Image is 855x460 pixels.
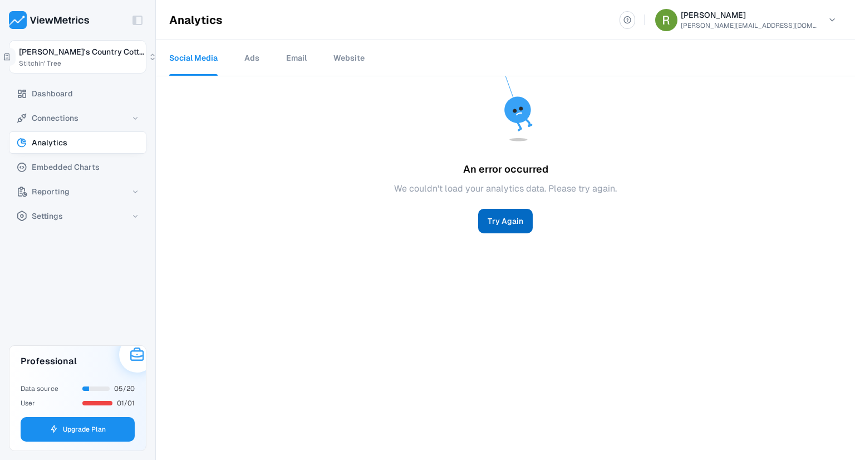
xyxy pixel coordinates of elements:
span: Stitchin' Tree [19,58,61,68]
div: animation [470,76,541,148]
h1: Analytics [169,13,223,27]
button: Upgrade Plan [21,417,135,442]
span: 01/01 [117,398,135,408]
a: Email [286,40,307,76]
span: Analytics [32,136,67,149]
button: Embedded Charts [9,156,146,178]
span: Dashboard [32,87,73,100]
a: Ads [244,40,259,76]
a: Website [333,40,365,76]
span: Connections [32,111,78,125]
span: Reporting [32,185,70,198]
button: Dashboard [9,82,146,105]
button: Settings [9,205,146,227]
h6: [PERSON_NAME] [681,9,819,21]
h3: Professional [21,355,77,368]
button: Reporting [9,180,146,203]
h1: An error occurred [394,161,617,178]
img: Teresa Coenen [655,9,677,31]
span: Data source [21,384,58,393]
span: Settings [32,209,63,223]
button: Try Again [478,209,533,233]
span: [PERSON_NAME]'s Country Cott... [19,45,144,58]
p: [PERSON_NAME][EMAIL_ADDRESS][DOMAIN_NAME] [681,21,819,31]
img: ViewMetrics's logo with text [9,11,90,29]
span: 05/20 [114,384,135,394]
p: We couldn't load your analytics data. Please try again. [394,182,617,195]
span: User [21,399,35,408]
button: Connections [9,107,146,129]
a: Social Media [169,40,218,76]
button: Analytics [9,131,146,154]
span: Embedded Charts [32,160,100,174]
